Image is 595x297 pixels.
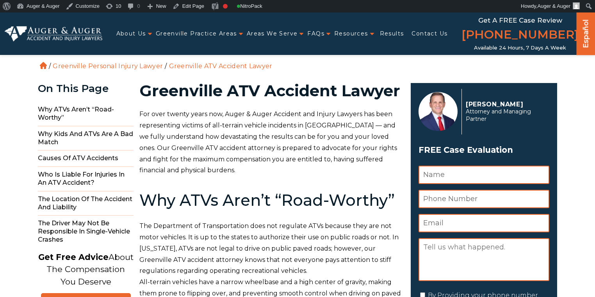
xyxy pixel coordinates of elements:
[167,62,274,70] li: Greenville ATV Accident Lawyer
[139,83,401,99] h1: Greenville ATV Accident Lawyer
[419,166,549,184] input: Name
[466,108,545,123] span: Attorney and Managing Partner
[380,26,404,42] a: Results
[466,101,545,108] p: [PERSON_NAME]
[38,251,134,288] p: About The Compensation You Deserve
[419,190,549,208] input: Phone Number
[419,143,549,157] span: FREE Case Evaluation
[419,92,458,131] img: Herbert Auger
[139,109,401,176] p: For over twenty years now, Auger & Auger Accident and Injury Lawyers has been representing victim...
[38,252,109,262] strong: Get Free Advice
[307,26,324,42] a: FAQs
[5,26,102,41] img: Auger & Auger Accident and Injury Lawyers Logo
[38,126,134,151] span: Why Kids and ATVs Are a Bad Match
[38,216,134,247] span: The Driver May Not Be Responsible in Single-Vehicle Crashes
[419,214,549,232] input: Email
[412,26,447,42] a: Contact Us
[156,26,237,42] a: Greenville Practice Areas
[38,150,134,167] span: Causes of ATV Accidents
[247,26,298,42] a: Areas We Serve
[38,191,134,216] span: The Location of the Accident and Liability
[461,26,579,45] a: [PHONE_NUMBER]
[334,26,368,42] a: Resources
[40,62,47,69] a: Home
[38,102,134,126] span: Why ATVs Aren’t “Road-Worthy”
[478,16,562,24] span: Get a FREE Case Review
[116,26,146,42] a: About Us
[53,62,163,70] a: Greenville Personal Injury Lawyer
[38,167,134,191] span: Who is Liable for Injuries in an ATV Accident?
[223,4,228,9] div: Focus keyphrase not set
[139,192,401,209] h2: Why ATVs Aren’t “Road-Worthy”
[580,12,592,53] a: Español
[38,83,134,94] div: On This Page
[537,3,570,9] span: Auger & Auger
[474,45,566,51] span: Available 24 Hours, 7 Days a Week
